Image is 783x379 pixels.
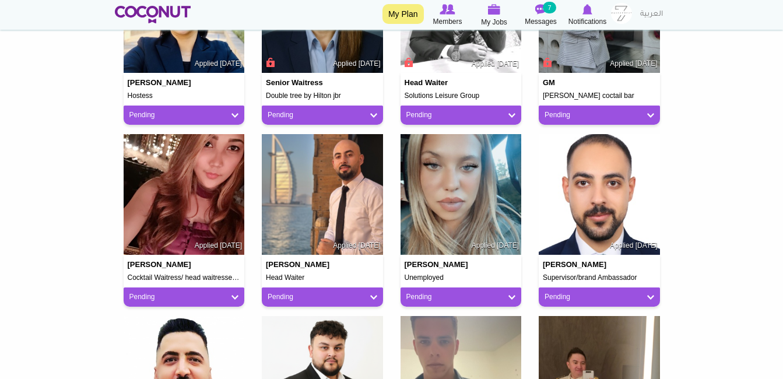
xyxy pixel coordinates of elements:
img: Browse Members [440,4,455,15]
h4: [PERSON_NAME] [405,261,472,269]
img: mohammad hassan's picture [539,134,660,255]
span: My Jobs [481,16,507,28]
span: Connect to Unlock the Profile [541,57,552,68]
a: Pending [268,110,377,120]
h4: [PERSON_NAME] [128,79,195,87]
img: Baloul Abderrahim's picture [262,134,383,255]
h5: Double tree by Hilton jbr [266,92,379,100]
a: العربية [634,3,669,26]
h4: Head Waiter [405,79,472,87]
h5: Hostess [128,92,241,100]
img: Messages [535,4,547,15]
a: Pending [545,292,654,302]
img: Karima Saasougui's picture [401,134,522,255]
a: Pending [129,292,239,302]
h4: GM [543,79,610,87]
h4: [PERSON_NAME] [128,261,195,269]
h5: Head Waiter [266,274,379,282]
span: Messages [525,16,557,27]
a: My Jobs My Jobs [471,3,518,28]
h5: [PERSON_NAME] coctail bar [543,92,656,100]
a: Browse Members Members [424,3,471,27]
h4: [PERSON_NAME] [543,261,610,269]
h5: Cocktail Waitress/ head waitresses/vip waitress/waitress [128,274,241,282]
a: My Plan [382,4,424,24]
h5: Supervisor/brand Ambassador [543,274,656,282]
a: Notifications Notifications [564,3,611,27]
a: Pending [406,292,516,302]
span: Notifications [568,16,606,27]
span: Connect to Unlock the Profile [264,57,275,68]
img: Home [115,6,191,23]
a: Pending [406,110,516,120]
a: Pending [268,292,377,302]
h5: Solutions Leisure Group [405,92,518,100]
img: Notifications [582,4,592,15]
h5: Unemployed [405,274,518,282]
img: My Jobs [488,4,501,15]
a: Messages Messages 7 [518,3,564,27]
span: Connect to Unlock the Profile [403,57,413,68]
a: Pending [129,110,239,120]
small: 7 [543,2,556,13]
h4: Senior Waitress [266,79,333,87]
img: Kristina Bruan's picture [124,134,245,255]
h4: [PERSON_NAME] [266,261,333,269]
span: Members [433,16,462,27]
a: Pending [545,110,654,120]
